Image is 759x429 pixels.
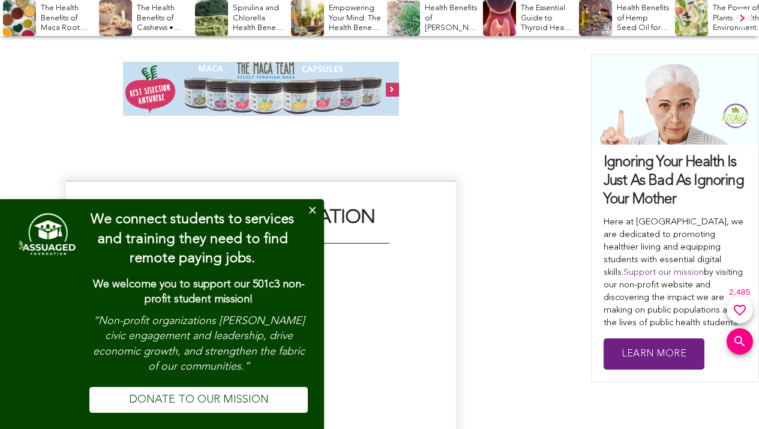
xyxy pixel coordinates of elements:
h4: We connect students to services and training they need to find remote paying jobs. [89,210,295,269]
iframe: Chat Widget [699,371,759,429]
img: dialog featured image [16,210,76,258]
em: “Non-profit organizations [PERSON_NAME] civic engagement and leadership, drive economic growth, a... [93,316,305,372]
strong: We welcome you to support our 501c3 non-profit student mission! [93,279,305,305]
a: DONATE TO OUR MISSION [89,387,308,413]
img: Maca-Team-Capsules-Banner-Ad [123,62,399,116]
a: Learn More [604,338,704,370]
button: Close [300,199,324,223]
